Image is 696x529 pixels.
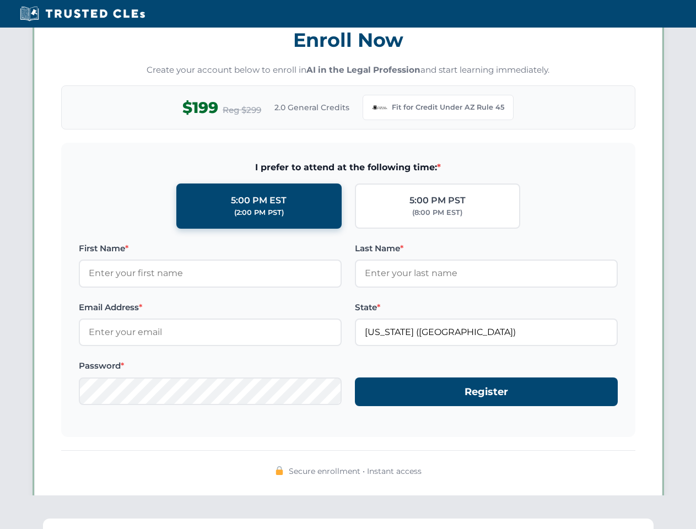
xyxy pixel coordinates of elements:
[355,301,618,314] label: State
[409,193,466,208] div: 5:00 PM PST
[289,465,422,477] span: Secure enrollment • Instant access
[231,193,287,208] div: 5:00 PM EST
[234,207,284,218] div: (2:00 PM PST)
[412,207,462,218] div: (8:00 PM EST)
[17,6,148,22] img: Trusted CLEs
[392,102,504,113] span: Fit for Credit Under AZ Rule 45
[182,95,218,120] span: $199
[61,23,635,57] h3: Enroll Now
[355,260,618,287] input: Enter your last name
[79,242,342,255] label: First Name
[275,466,284,475] img: 🔒
[355,319,618,346] input: Arizona (AZ)
[79,359,342,373] label: Password
[372,100,387,115] img: Arizona Bar
[79,301,342,314] label: Email Address
[61,64,635,77] p: Create your account below to enroll in and start learning immediately.
[355,377,618,407] button: Register
[306,64,420,75] strong: AI in the Legal Profession
[223,104,261,117] span: Reg $299
[355,242,618,255] label: Last Name
[79,260,342,287] input: Enter your first name
[79,319,342,346] input: Enter your email
[79,160,618,175] span: I prefer to attend at the following time:
[274,101,349,114] span: 2.0 General Credits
